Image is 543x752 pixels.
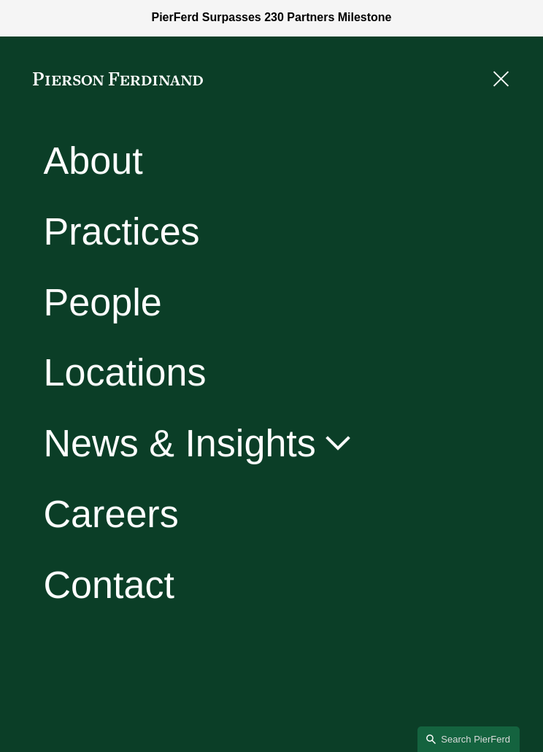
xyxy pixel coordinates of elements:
a: Contact [44,565,174,603]
a: People [44,283,162,321]
a: Careers [44,495,179,533]
a: Locations [44,353,207,391]
a: News & Insights [44,424,354,462]
a: Search this site [417,726,520,752]
a: About [44,142,143,180]
a: Practices [44,212,200,250]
